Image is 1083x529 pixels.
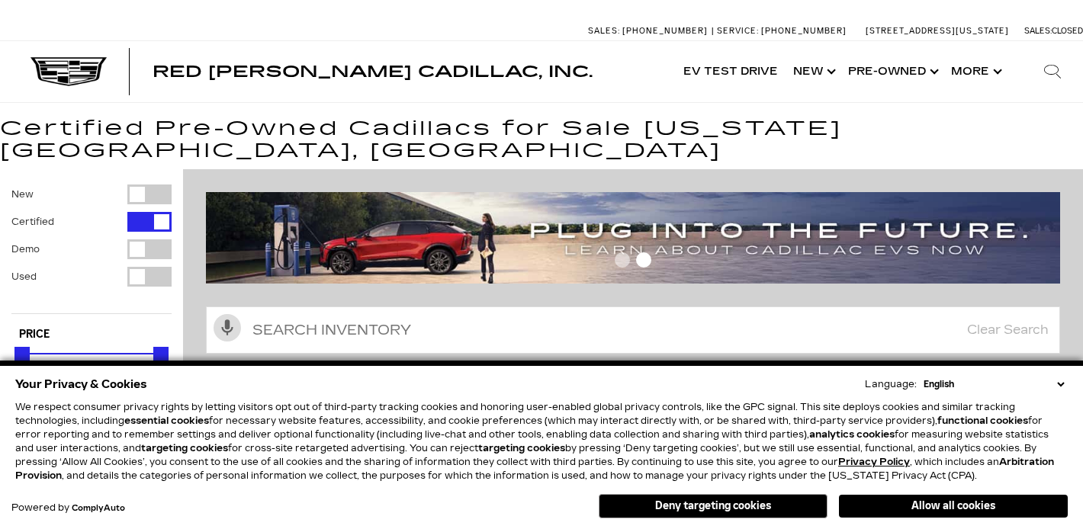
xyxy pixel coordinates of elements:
strong: targeting cookies [141,443,228,454]
button: More [943,41,1007,102]
img: ev-blog-post-banners4 [206,192,1060,284]
span: [PHONE_NUMBER] [622,26,708,36]
strong: essential cookies [124,415,209,426]
button: Deny targeting cookies [599,494,828,518]
select: Language Select [920,377,1068,391]
h5: Price [19,328,164,341]
div: Language: [865,380,917,389]
a: Pre-Owned [840,41,943,102]
div: Price [14,341,169,388]
div: Minimum Price [14,347,30,362]
span: Red [PERSON_NAME] Cadillac, Inc. [153,63,593,81]
span: Sales: [1024,26,1052,36]
p: We respect consumer privacy rights by letting visitors opt out of third-party tracking cookies an... [15,400,1068,483]
span: Sales: [588,26,620,36]
label: New [11,187,34,202]
div: Maximum Price [153,347,169,362]
a: Sales: [PHONE_NUMBER] [588,27,712,35]
a: EV Test Drive [676,41,786,102]
input: Search Inventory [206,306,1060,354]
span: Go to slide 1 [615,252,630,268]
a: New [786,41,840,102]
span: Go to slide 2 [636,252,651,268]
strong: analytics cookies [809,429,895,440]
div: Filter by Vehicle Type [11,184,172,313]
span: Service: [717,26,759,36]
label: Demo [11,242,40,257]
label: Certified [11,214,54,229]
a: Red [PERSON_NAME] Cadillac, Inc. [153,64,593,79]
span: [PHONE_NUMBER] [761,26,847,36]
svg: Click to toggle on voice search [214,314,241,341]
strong: targeting cookies [478,443,565,454]
img: Cadillac Dark Logo with Cadillac White Text [31,57,107,86]
a: Privacy Policy [838,457,910,467]
a: ComplyAuto [72,504,125,513]
span: Closed [1052,26,1083,36]
a: [STREET_ADDRESS][US_STATE] [866,26,1009,36]
button: Allow all cookies [839,495,1068,518]
a: Service: [PHONE_NUMBER] [712,27,850,35]
label: Used [11,269,37,284]
div: Powered by [11,503,125,513]
span: Your Privacy & Cookies [15,374,147,395]
strong: functional cookies [937,415,1028,426]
